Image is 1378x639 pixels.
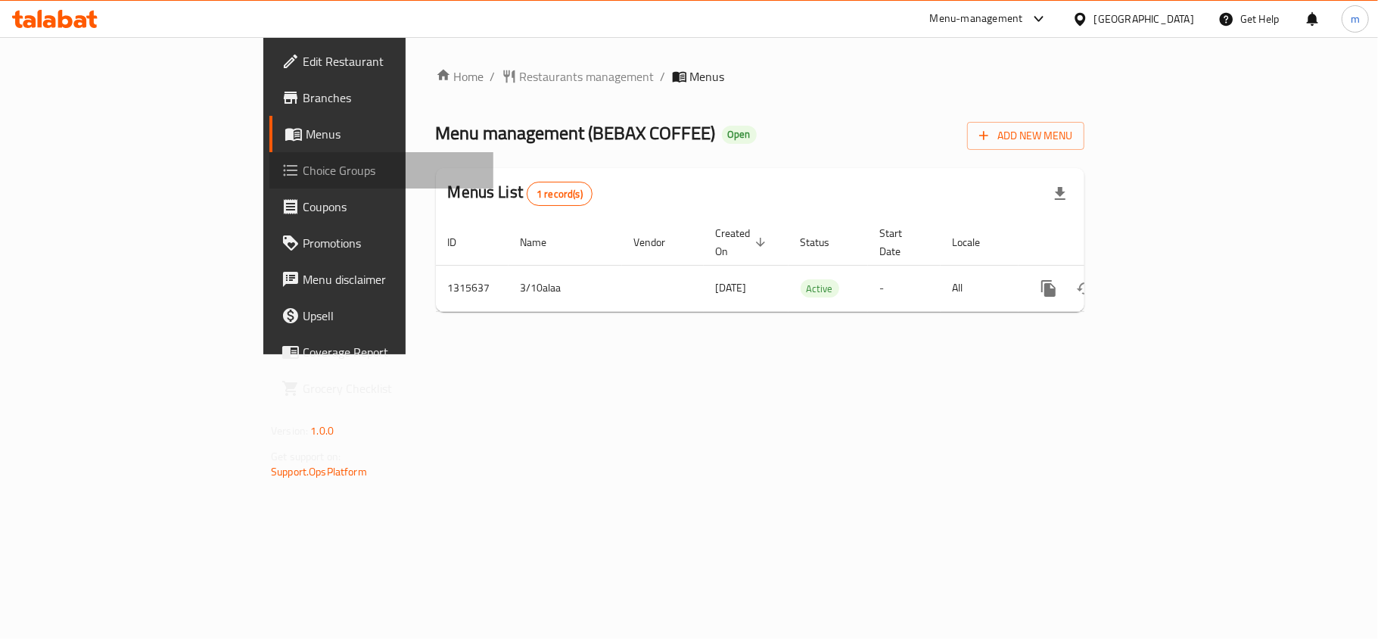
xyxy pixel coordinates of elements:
a: Restaurants management [502,67,655,86]
span: Coupons [303,198,481,216]
a: Menus [269,116,493,152]
div: Active [801,279,839,298]
span: Status [801,233,850,251]
a: Choice Groups [269,152,493,189]
span: Open [722,128,757,141]
span: Locale [953,233,1000,251]
span: [DATE] [716,278,747,298]
td: All [941,265,1019,311]
span: Add New Menu [979,126,1072,145]
span: Grocery Checklist [303,379,481,397]
span: Version: [271,421,308,441]
a: Branches [269,79,493,116]
a: Coverage Report [269,334,493,370]
span: Menus [306,125,481,143]
span: 1 record(s) [527,187,592,201]
button: Change Status [1067,270,1103,307]
div: Menu-management [930,10,1023,28]
span: m [1351,11,1360,27]
span: 1.0.0 [310,421,334,441]
table: enhanced table [436,220,1188,312]
span: Name [521,233,567,251]
td: 3/10alaa [509,265,622,311]
button: Add New Menu [967,122,1084,150]
span: Restaurants management [520,67,655,86]
span: Choice Groups [303,161,481,179]
span: ID [448,233,477,251]
a: Edit Restaurant [269,43,493,79]
span: Created On [716,224,770,260]
span: Get support on: [271,447,341,466]
span: Start Date [880,224,922,260]
span: Active [801,280,839,298]
a: Grocery Checklist [269,370,493,407]
span: Coverage Report [303,343,481,361]
span: Menus [690,67,725,86]
span: Branches [303,89,481,107]
td: - [868,265,941,311]
span: Vendor [634,233,686,251]
a: Menu disclaimer [269,261,493,298]
button: more [1031,270,1067,307]
span: Menu disclaimer [303,270,481,288]
div: Total records count [527,182,593,206]
span: Edit Restaurant [303,52,481,70]
a: Coupons [269,189,493,225]
span: Menu management ( BEBAX COFFEE ) [436,116,716,150]
a: Support.OpsPlatform [271,462,367,482]
div: Export file [1042,176,1078,212]
a: Promotions [269,225,493,261]
h2: Menus List [448,181,593,206]
nav: breadcrumb [436,67,1084,86]
a: Upsell [269,298,493,334]
li: / [661,67,666,86]
span: Promotions [303,234,481,252]
span: Upsell [303,307,481,325]
th: Actions [1019,220,1188,266]
div: Open [722,126,757,144]
div: [GEOGRAPHIC_DATA] [1094,11,1194,27]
